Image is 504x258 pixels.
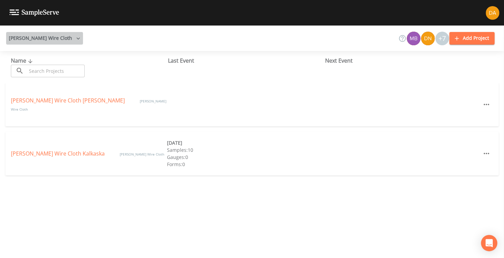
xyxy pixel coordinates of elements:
div: Open Intercom Messenger [481,235,497,251]
a: [PERSON_NAME] Wire Cloth [PERSON_NAME] [11,97,126,104]
img: e87f1c0e44c1658d59337c30f0e43455 [486,6,499,20]
button: [PERSON_NAME] Wire Cloth [6,32,83,45]
img: d071e931af53d1027722b552296e6b1f [407,32,420,45]
input: Search Projects [27,65,85,77]
div: Daniel Nida [421,32,435,45]
span: [PERSON_NAME] Wire Cloth [120,152,164,157]
img: logo [10,10,59,16]
a: [PERSON_NAME] Wire Cloth Kalkaska [11,150,106,157]
span: Name [11,57,34,64]
div: Last Event [168,57,325,65]
img: 3fca215b3cf422f65f4597c1486d05e2 [421,32,435,45]
div: Forms: 0 [167,161,323,168]
div: Next Event [325,57,482,65]
div: Gauges: 0 [167,154,323,161]
div: Marissa Brown [406,32,421,45]
button: Add Project [449,32,494,45]
div: Samples: 10 [167,146,323,154]
div: +7 [435,32,449,45]
div: [DATE] [167,139,323,146]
